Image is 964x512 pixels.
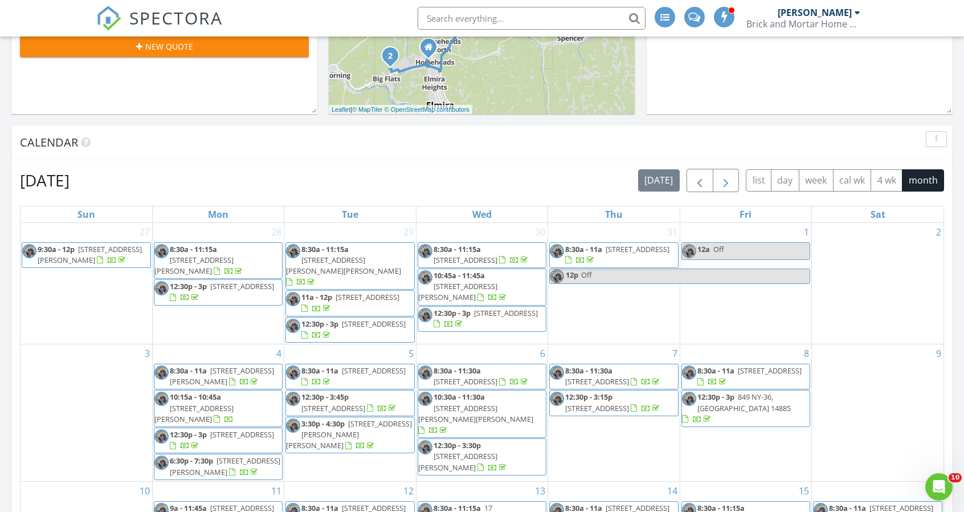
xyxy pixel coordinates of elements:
button: Next month [713,169,740,192]
span: 8:30a - 11:30a [434,365,481,376]
a: 10:15a - 10:45a [STREET_ADDRESS][PERSON_NAME] [154,392,234,424]
a: Go to August 12, 2025 [401,482,416,500]
a: 12:30p - 3p [STREET_ADDRESS] [418,306,546,332]
div: 102 Berkley Lane, Horseheads NY 14845 [428,47,435,54]
div: [PERSON_NAME] [778,7,852,18]
a: 3:30p - 4:30p [STREET_ADDRESS][PERSON_NAME][PERSON_NAME] [286,418,412,450]
a: 12:30p - 3:45p [STREET_ADDRESS] [301,392,398,413]
button: day [771,169,799,192]
a: 10:30a - 11:30a [STREET_ADDRESS][PERSON_NAME][PERSON_NAME] [418,392,533,435]
img: bca8326a2d7a46afada068e76c76ce75.jpeg [418,244,432,258]
span: [STREET_ADDRESS][PERSON_NAME][PERSON_NAME] [286,255,401,276]
img: bca8326a2d7a46afada068e76c76ce75.jpeg [154,392,169,406]
div: 11 Lloyd Dr, Horseheads, NY 14845 [390,55,397,62]
a: 6:30p - 7:30p [STREET_ADDRESS][PERSON_NAME] [170,456,280,477]
span: 12:30p - 3p [434,308,471,318]
a: 12:30p - 3:30p [STREET_ADDRESS][PERSON_NAME] [418,438,546,476]
a: 8:30a - 11a [STREET_ADDRESS] [565,244,669,265]
button: New Quote [20,36,309,57]
a: 12:30p - 3p [STREET_ADDRESS] [154,279,283,305]
td: Go to August 8, 2025 [680,344,811,482]
img: bca8326a2d7a46afada068e76c76ce75.jpeg [418,308,432,322]
span: [STREET_ADDRESS][PERSON_NAME] [418,451,497,472]
a: 12:30p - 3:30p [STREET_ADDRESS][PERSON_NAME] [418,440,508,472]
a: 6:30p - 7:30p [STREET_ADDRESS][PERSON_NAME] [154,454,283,480]
td: Go to August 9, 2025 [812,344,943,482]
span: New Quote [145,40,193,52]
a: 12:30p - 3:45p [STREET_ADDRESS] [285,390,414,416]
input: Search everything... [418,7,646,30]
td: Go to July 27, 2025 [21,223,152,344]
span: 12p [565,269,579,283]
span: [STREET_ADDRESS] [474,308,538,318]
span: 8:30a - 11a [301,365,338,376]
a: Friday [737,206,754,222]
span: [STREET_ADDRESS][PERSON_NAME][PERSON_NAME] [418,403,533,424]
img: bca8326a2d7a46afada068e76c76ce75.jpeg [154,429,169,444]
span: [STREET_ADDRESS] [342,319,406,329]
a: 8:30a - 11:15a [STREET_ADDRESS][PERSON_NAME][PERSON_NAME] [286,244,401,287]
span: [STREET_ADDRESS] [606,244,669,254]
a: 8:30a - 11a [STREET_ADDRESS][PERSON_NAME] [154,364,283,389]
a: SPECTORA [96,15,223,39]
a: 9:30a - 12p [STREET_ADDRESS][PERSON_NAME] [38,244,142,265]
td: Go to August 5, 2025 [284,344,416,482]
a: 12:30p - 3p [STREET_ADDRESS] [285,317,414,343]
button: 4 wk [871,169,902,192]
td: Go to August 7, 2025 [548,344,680,482]
a: Go to August 11, 2025 [269,482,284,500]
button: Previous month [687,169,713,192]
span: 12a [697,244,710,254]
img: bca8326a2d7a46afada068e76c76ce75.jpeg [682,392,696,406]
span: 10:15a - 10:45a [170,392,221,402]
td: Go to July 31, 2025 [548,223,680,344]
span: 6:30p - 7:30p [170,456,213,466]
img: bca8326a2d7a46afada068e76c76ce75.jpeg [418,392,432,406]
span: 10 [949,473,962,482]
img: bca8326a2d7a46afada068e76c76ce75.jpeg [154,244,169,258]
img: bca8326a2d7a46afada068e76c76ce75.jpeg [286,292,300,306]
a: Go to July 27, 2025 [137,223,152,241]
img: bca8326a2d7a46afada068e76c76ce75.jpeg [286,244,300,258]
a: 8:30a - 11:30a [STREET_ADDRESS] [549,364,678,389]
div: | [329,105,472,115]
span: [STREET_ADDRESS][PERSON_NAME] [38,244,142,265]
a: Thursday [603,206,625,222]
a: 8:30a - 11a [STREET_ADDRESS] [697,365,802,387]
span: 12:30p - 3:15p [565,392,612,402]
td: Go to August 3, 2025 [21,344,152,482]
td: Go to July 29, 2025 [284,223,416,344]
span: 3:30p - 4:30p [301,418,345,429]
span: 12:30p - 3:45p [301,392,349,402]
span: 849 NY-36, [GEOGRAPHIC_DATA] 14885 [697,392,791,413]
a: Go to August 9, 2025 [934,344,943,363]
span: 10:45a - 11:45a [434,270,485,281]
a: 8:30a - 11a [STREET_ADDRESS] [285,364,414,389]
img: bca8326a2d7a46afada068e76c76ce75.jpeg [550,244,564,258]
span: [STREET_ADDRESS] [434,255,497,265]
a: Leaflet [332,106,350,113]
span: 12:30p - 3p [301,319,338,329]
td: Go to July 30, 2025 [416,223,548,344]
a: © MapTiler [352,106,383,113]
img: bca8326a2d7a46afada068e76c76ce75.jpeg [418,365,432,380]
a: 8:30a - 11:15a [STREET_ADDRESS] [434,244,530,265]
td: Go to August 1, 2025 [680,223,811,344]
a: Go to August 14, 2025 [665,482,680,500]
img: bca8326a2d7a46afada068e76c76ce75.jpeg [286,319,300,333]
img: bca8326a2d7a46afada068e76c76ce75.jpeg [286,418,300,433]
img: bca8326a2d7a46afada068e76c76ce75.jpeg [682,365,696,380]
span: 8:30a - 11a [170,365,207,376]
a: Go to August 4, 2025 [274,344,284,363]
span: [STREET_ADDRESS] [342,365,406,376]
img: The Best Home Inspection Software - Spectora [96,6,121,31]
a: 12:30p - 3p [STREET_ADDRESS] [301,319,406,340]
a: 8:30a - 11:15a [STREET_ADDRESS] [418,242,546,268]
span: [STREET_ADDRESS][PERSON_NAME] [154,403,234,424]
a: 11a - 12p [STREET_ADDRESS] [301,292,399,313]
span: 12:30p - 3:30p [434,440,481,450]
span: [STREET_ADDRESS] [565,403,629,413]
a: © OpenStreetMap contributors [385,106,469,113]
a: 8:30a - 11:15a [STREET_ADDRESS][PERSON_NAME][PERSON_NAME] [285,242,414,290]
iframe: Intercom live chat [925,473,953,501]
